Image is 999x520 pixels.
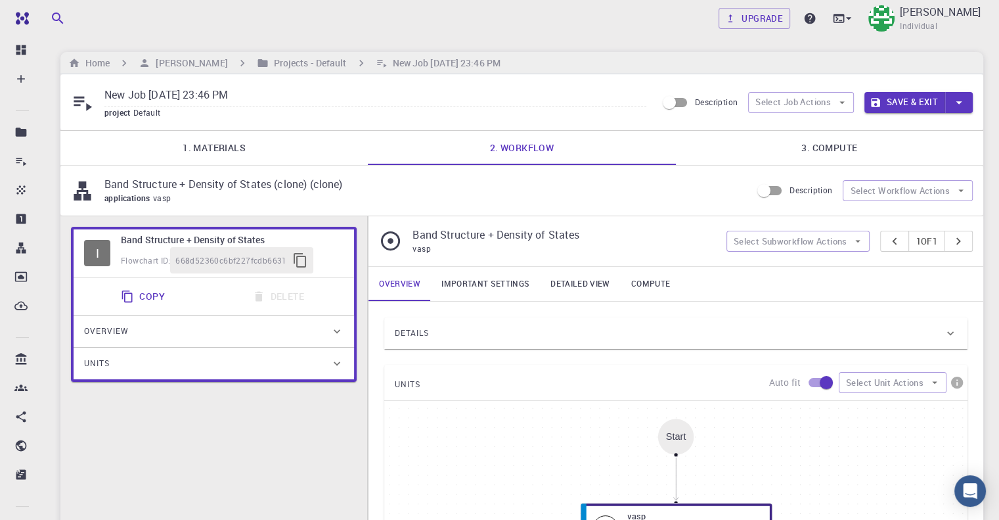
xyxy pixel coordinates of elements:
[26,9,74,21] span: Support
[880,231,973,252] div: pager
[84,240,110,266] div: I
[84,353,110,374] span: Units
[133,107,166,118] span: Default
[269,56,347,70] h6: Projects - Default
[900,4,981,20] p: [PERSON_NAME]
[121,233,344,247] h6: Band Structure + Density of States
[175,254,287,268] span: 668d52360c6bf227fcdb6631
[60,131,368,165] a: 1. Materials
[540,267,620,301] a: Detailed view
[84,240,110,266] span: Idle
[789,185,832,195] span: Description
[666,431,686,442] div: Start
[66,56,503,70] nav: breadcrumb
[412,227,715,243] p: Band Structure + Density of States
[719,8,790,29] a: Upgrade
[368,267,431,301] a: Overview
[748,92,854,113] button: Select Job Actions
[621,267,680,301] a: Compute
[11,12,29,25] img: logo
[676,131,983,165] a: 3. Compute
[954,475,986,507] div: Open Intercom Messenger
[658,419,694,455] div: Start
[395,323,429,344] span: Details
[946,372,967,393] button: info
[384,318,967,349] div: Details
[900,20,937,33] span: Individual
[368,131,675,165] a: 2. Workflow
[388,56,500,70] h6: New Job [DATE] 23:46 PM
[104,176,741,192] p: Band Structure + Density of States (clone) (clone)
[864,92,945,113] button: Save & Exit
[431,267,540,301] a: Important settings
[868,5,895,32] img: Mary Quenie Velasco
[104,193,153,203] span: applications
[839,372,946,393] button: Select Unit Actions
[843,180,973,201] button: Select Workflow Actions
[153,193,177,203] span: vasp
[121,255,170,266] span: Flowchart ID:
[84,321,129,342] span: Overview
[80,56,110,70] h6: Home
[412,243,431,254] span: vasp
[769,376,801,389] p: Auto fit
[104,107,133,118] span: project
[113,283,175,310] button: Copy
[395,374,420,395] span: UNITS
[695,97,738,107] span: Description
[74,316,354,347] div: Overview
[74,348,354,379] div: Units
[150,56,227,70] h6: [PERSON_NAME]
[908,231,944,252] button: 1of1
[726,231,870,252] button: Select Subworkflow Actions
